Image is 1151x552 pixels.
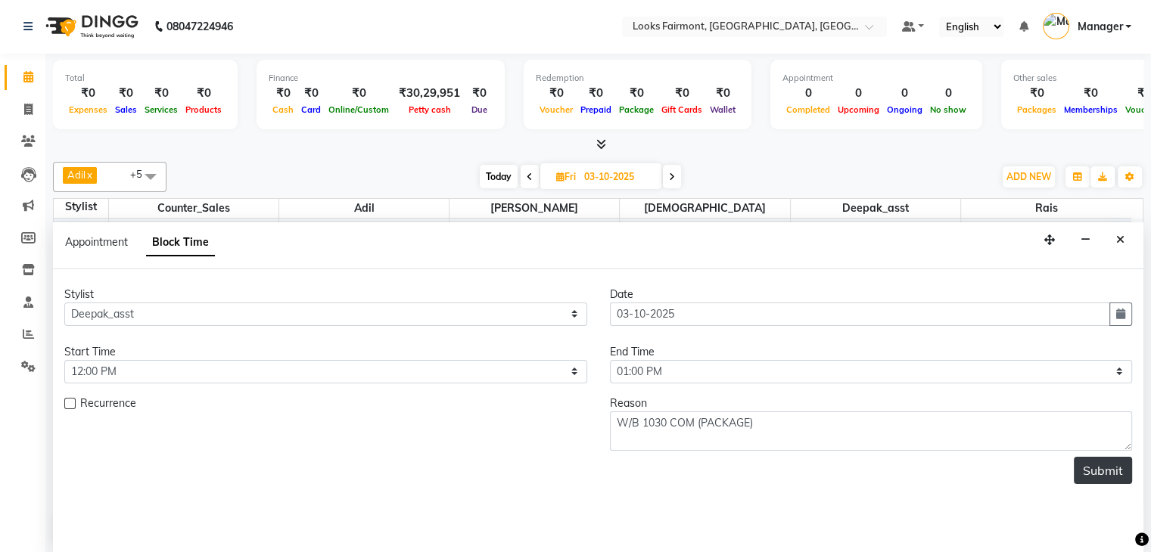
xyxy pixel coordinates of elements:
[536,85,577,102] div: ₹0
[80,395,136,414] span: Recurrence
[1060,85,1121,102] div: ₹0
[65,72,226,85] div: Total
[65,104,111,115] span: Expenses
[1074,457,1132,484] button: Submit
[658,104,706,115] span: Gift Cards
[1013,104,1060,115] span: Packages
[791,199,960,218] span: Deepak_asst
[536,104,577,115] span: Voucher
[297,104,325,115] span: Card
[577,85,615,102] div: ₹0
[109,199,278,218] span: Counter_Sales
[610,302,1111,326] input: yyyy-mm-dd
[325,104,393,115] span: Online/Custom
[782,85,834,102] div: 0
[393,85,466,102] div: ₹30,29,951
[466,85,493,102] div: ₹0
[64,287,587,302] div: Stylist
[926,104,970,115] span: No show
[67,169,86,181] span: Adil
[146,229,215,256] span: Block Time
[961,199,1131,218] span: Rais
[615,85,658,102] div: ₹0
[620,199,789,218] span: [DEMOGRAPHIC_DATA]
[65,85,111,102] div: ₹0
[706,85,739,102] div: ₹0
[111,104,141,115] span: Sales
[297,85,325,102] div: ₹0
[577,104,615,115] span: Prepaid
[269,85,297,102] div: ₹0
[111,85,141,102] div: ₹0
[1043,13,1069,39] img: Manager
[166,5,233,48] b: 08047224946
[130,168,154,180] span: +5
[883,85,926,102] div: 0
[141,85,182,102] div: ₹0
[86,169,92,181] a: x
[1003,166,1055,188] button: ADD NEW
[883,104,926,115] span: Ongoing
[782,72,970,85] div: Appointment
[279,199,449,218] span: Adil
[480,165,518,188] span: Today
[610,395,1133,411] div: Reason
[182,85,226,102] div: ₹0
[926,85,970,102] div: 0
[1109,228,1131,252] button: Close
[610,344,1133,360] div: End Time
[141,104,182,115] span: Services
[325,85,393,102] div: ₹0
[782,104,834,115] span: Completed
[54,199,108,215] div: Stylist
[1006,171,1051,182] span: ADD NEW
[1013,85,1060,102] div: ₹0
[450,199,619,218] span: [PERSON_NAME]
[269,72,493,85] div: Finance
[182,104,226,115] span: Products
[658,85,706,102] div: ₹0
[65,235,128,249] span: Appointment
[39,5,142,48] img: logo
[615,104,658,115] span: Package
[834,85,883,102] div: 0
[269,104,297,115] span: Cash
[64,344,587,360] div: Start Time
[405,104,455,115] span: Petty cash
[536,72,739,85] div: Redemption
[1060,104,1121,115] span: Memberships
[706,104,739,115] span: Wallet
[834,104,883,115] span: Upcoming
[580,166,655,188] input: 2025-10-03
[1077,19,1122,35] span: Manager
[552,171,580,182] span: Fri
[468,104,491,115] span: Due
[610,287,1133,302] div: Date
